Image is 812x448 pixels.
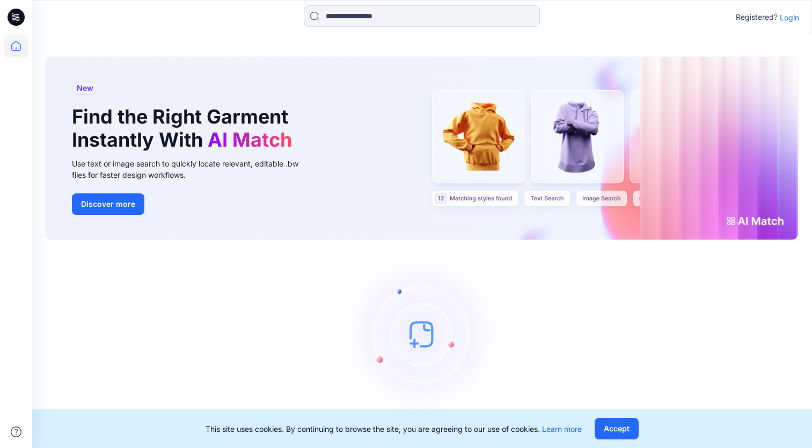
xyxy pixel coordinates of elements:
span: New [77,82,93,95]
div: Use text or image search to quickly locate relevant, editable .bw files for faster design workflows. [72,158,313,180]
p: This site uses cookies. By continuing to browse the site, you are agreeing to our use of cookies. [206,423,582,435]
span: AI Match [208,128,292,151]
a: Learn more [542,424,582,433]
p: Registered? [736,11,778,24]
button: Accept [595,418,639,439]
p: Login [780,12,799,23]
button: Discover more [72,193,144,215]
h1: Find the Right Garment Instantly With [72,105,297,151]
img: empty-state-image.svg [342,254,503,415]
